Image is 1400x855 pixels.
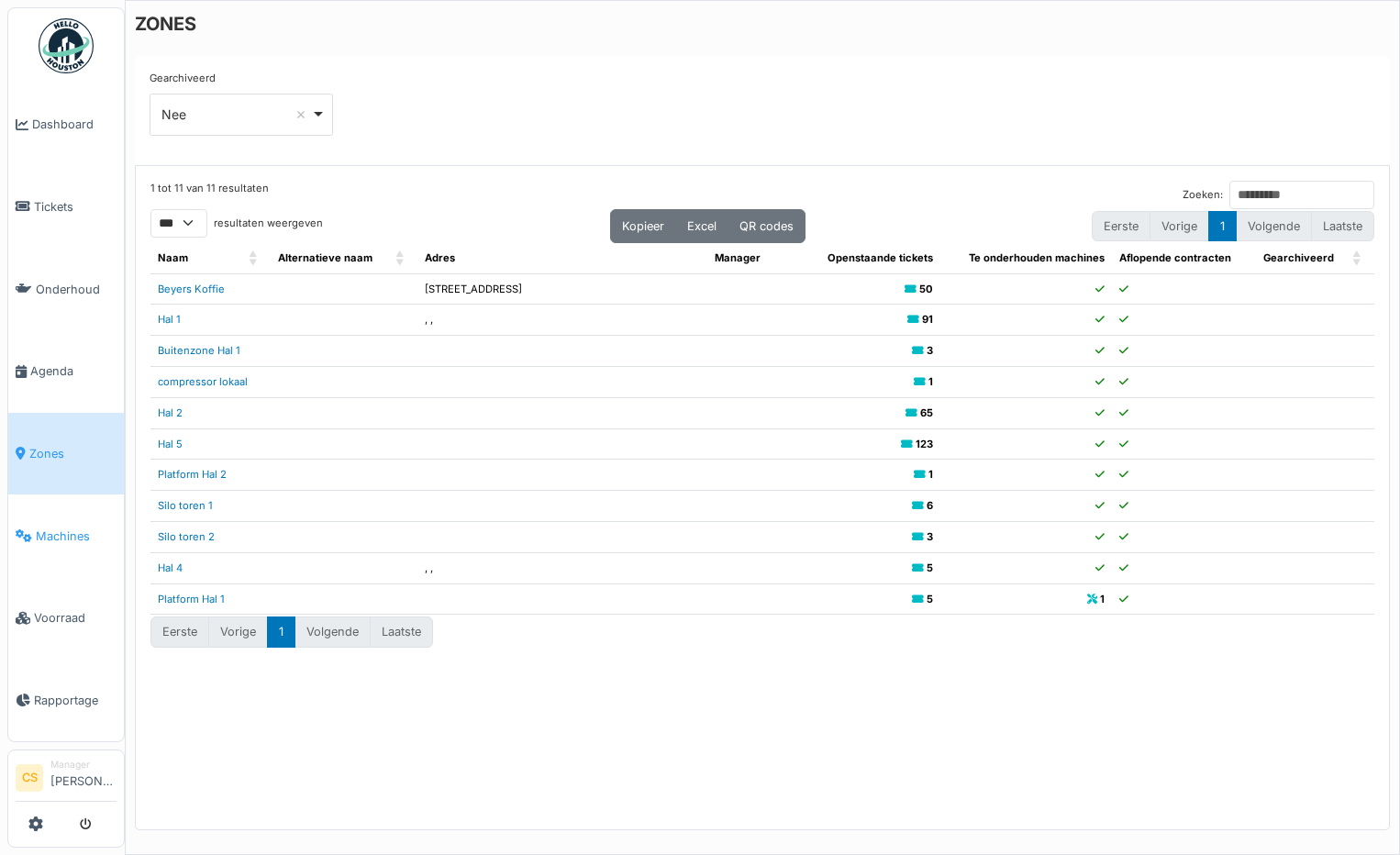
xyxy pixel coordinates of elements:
b: 65 [920,406,933,419]
label: resultaten weergeven [214,216,323,231]
button: Excel [675,209,728,243]
b: 1 [1100,593,1105,605]
span: Openstaande tickets [828,251,933,264]
span: Adres [425,251,455,264]
span: Gearchiveerd: Activate to sort [1352,243,1363,273]
button: Kopieer [610,209,676,243]
label: Gearchiveerd [150,71,216,86]
span: Alternatieve naam [278,251,372,264]
a: Hal 5 [158,438,183,450]
a: Rapportage [8,660,124,742]
span: Naam: Activate to sort [249,243,260,273]
b: 1 [928,468,933,481]
span: Alternatieve naam: Activate to sort [395,243,406,273]
a: Machines [8,494,124,577]
label: Zoeken: [1183,187,1223,203]
a: Hal 2 [158,406,183,419]
a: Buitenzone Hal 1 [158,344,240,357]
img: Badge_color-CXgf-gQk.svg [39,18,94,73]
a: compressor lokaal [158,375,248,388]
span: Gearchiveerd [1263,251,1334,264]
b: 50 [919,283,933,295]
b: 5 [927,593,933,605]
a: Voorraad [8,577,124,660]
span: Excel [687,219,717,233]
span: Agenda [30,362,117,380]
nav: pagination [150,616,433,647]
td: , , [417,552,707,583]
div: Nee [161,105,311,124]
b: 3 [927,344,933,357]
b: 91 [922,313,933,326]
div: Manager [50,758,117,772]
a: Platform Hal 2 [158,468,227,481]
span: Te onderhouden machines [969,251,1105,264]
b: 6 [927,499,933,512]
td: [STREET_ADDRESS] [417,273,707,305]
span: Dashboard [32,116,117,133]
h6: ZONES [135,13,196,35]
span: Rapportage [34,692,117,709]
span: Voorraad [34,609,117,627]
button: Remove item: 'false' [292,105,310,124]
b: 5 [927,561,933,574]
a: Dashboard [8,83,124,166]
span: Manager [715,251,761,264]
a: Hal 1 [158,313,181,326]
div: 1 tot 11 van 11 resultaten [150,181,269,209]
span: Aflopende contracten [1119,251,1231,264]
a: Onderhoud [8,248,124,330]
a: Hal 4 [158,561,183,574]
span: Naam [158,251,188,264]
nav: pagination [1092,211,1374,241]
span: Onderhoud [36,281,117,298]
button: QR codes [728,209,806,243]
span: Tickets [34,198,117,216]
a: CS Manager[PERSON_NAME] [16,758,117,802]
td: , , [417,305,707,336]
b: 1 [928,375,933,388]
b: 3 [927,530,933,543]
a: Platform Hal 1 [158,593,225,605]
span: Kopieer [622,219,664,233]
b: 123 [916,438,933,450]
a: Beyers Koffie [158,283,225,295]
button: 1 [267,616,295,647]
button: 1 [1208,211,1237,241]
li: [PERSON_NAME] [50,758,117,797]
li: CS [16,764,43,792]
span: Zones [29,445,117,462]
a: Zones [8,413,124,495]
span: Machines [36,527,117,545]
span: QR codes [739,219,794,233]
a: Silo toren 1 [158,499,213,512]
a: Silo toren 2 [158,530,215,543]
a: Tickets [8,166,124,249]
a: Agenda [8,330,124,413]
